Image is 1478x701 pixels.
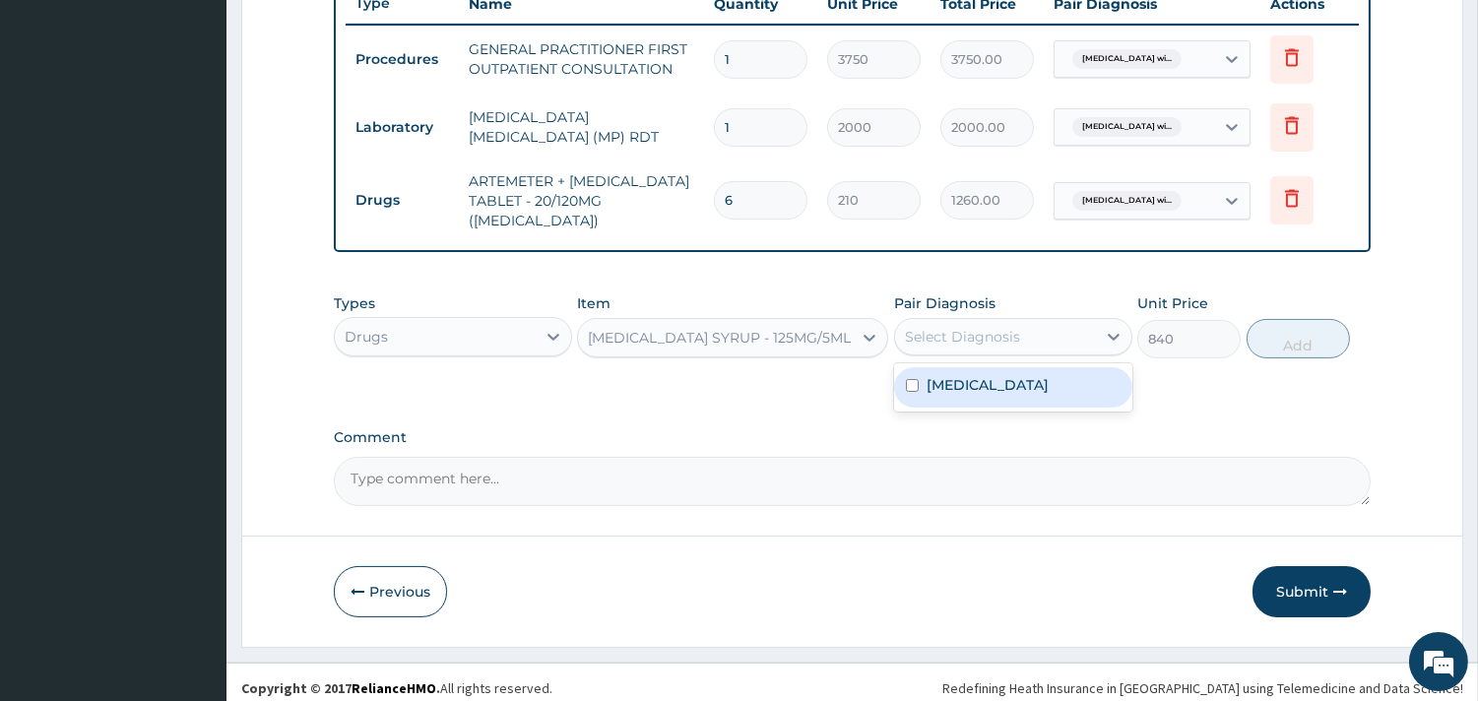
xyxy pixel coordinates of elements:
div: [MEDICAL_DATA] SYRUP - 125MG/5ML [588,328,851,348]
span: We're online! [114,220,272,418]
div: Redefining Heath Insurance in [GEOGRAPHIC_DATA] using Telemedicine and Data Science! [942,678,1463,698]
div: Chat with us now [102,110,331,136]
label: [MEDICAL_DATA] [927,375,1049,395]
a: RelianceHMO [352,679,436,697]
td: Procedures [346,41,459,78]
label: Item [577,293,610,313]
td: ARTEMETER + [MEDICAL_DATA] TABLET - 20/120MG ([MEDICAL_DATA]) [459,161,704,240]
div: Drugs [345,327,388,347]
span: [MEDICAL_DATA] wi... [1072,49,1182,69]
div: Select Diagnosis [905,327,1020,347]
div: Minimize live chat window [323,10,370,57]
button: Add [1247,319,1350,358]
label: Unit Price [1137,293,1208,313]
label: Types [334,295,375,312]
label: Comment [334,429,1371,446]
img: d_794563401_company_1708531726252_794563401 [36,98,80,148]
td: [MEDICAL_DATA] [MEDICAL_DATA] (MP) RDT [459,97,704,157]
span: [MEDICAL_DATA] wi... [1072,191,1182,211]
button: Submit [1253,566,1371,617]
button: Previous [334,566,447,617]
label: Pair Diagnosis [894,293,996,313]
td: GENERAL PRACTITIONER FIRST OUTPATIENT CONSULTATION [459,30,704,89]
td: Laboratory [346,109,459,146]
td: Drugs [346,182,459,219]
span: [MEDICAL_DATA] wi... [1072,117,1182,137]
strong: Copyright © 2017 . [241,679,440,697]
textarea: Type your message and hit 'Enter' [10,480,375,549]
